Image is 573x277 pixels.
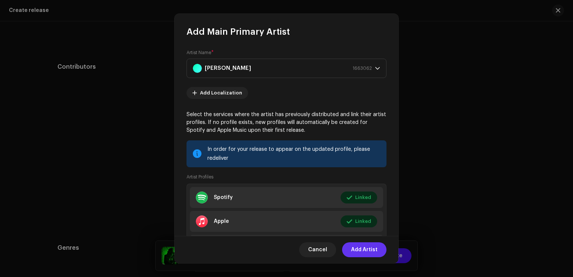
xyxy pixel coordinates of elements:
span: Linked [355,190,371,205]
span: Add Localization [200,85,242,100]
span: Cancel [308,242,327,257]
p: Select the services where the artist has previously distributed and link their artist profiles. I... [187,111,386,134]
span: Lil Muillet [193,59,375,78]
span: Add Artist [351,242,378,257]
div: dropdown trigger [375,59,380,78]
label: Artist Name [187,50,214,56]
button: Add Artist [342,242,386,257]
div: Apple [214,218,229,224]
strong: [PERSON_NAME] [205,59,251,78]
span: Add Main Primary Artist [187,26,290,38]
button: Linked [341,215,377,227]
button: Add Localization [187,87,248,99]
div: In order for your release to appear on the updated profile, please redeliver [207,145,381,163]
div: Spotify [214,194,233,200]
small: Artist Profiles [187,173,213,181]
span: Linked [355,214,371,229]
button: Cancel [299,242,336,257]
button: Linked [341,192,377,203]
span: 1663062 [353,59,372,78]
